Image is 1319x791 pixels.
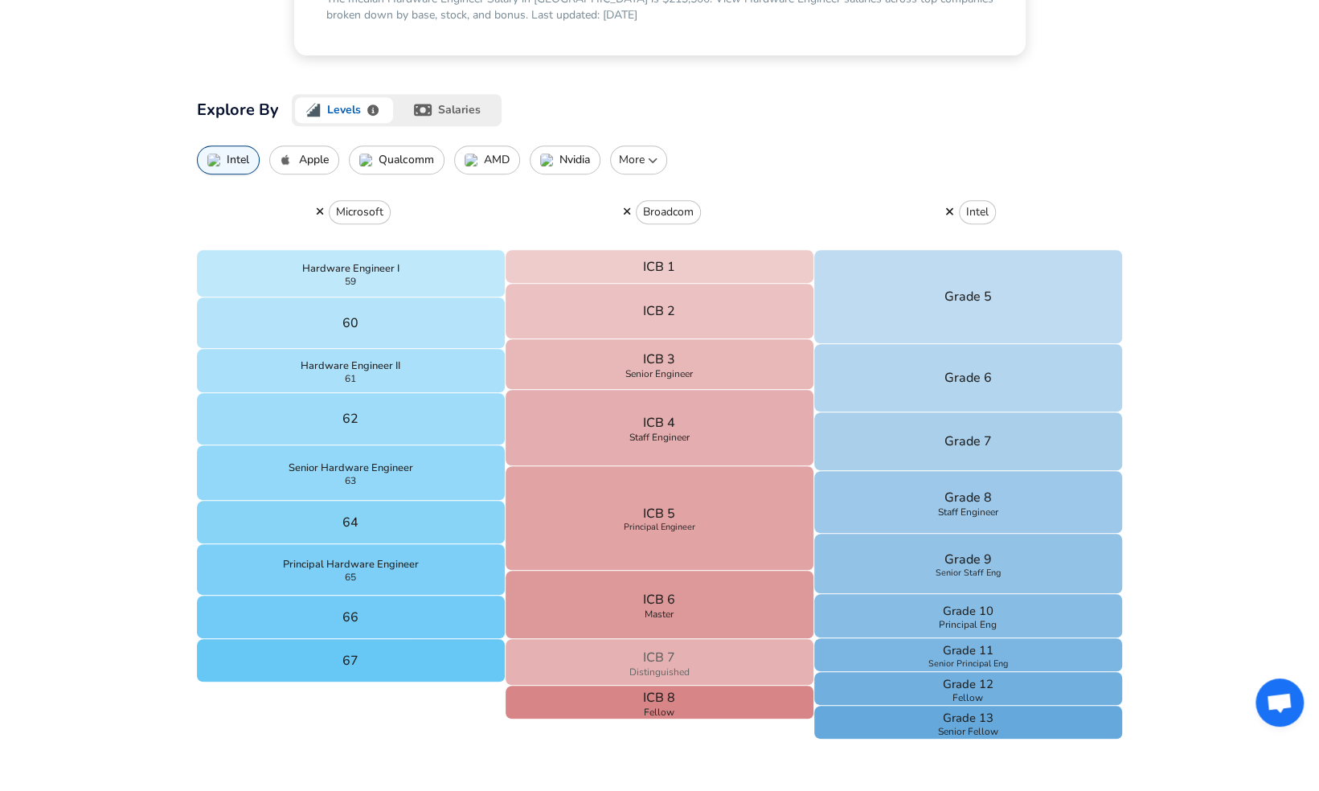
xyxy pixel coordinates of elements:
h2: Explore By [197,97,279,123]
button: Intel [197,145,260,174]
span: Senior Fellow [938,727,998,736]
p: Grade 6 [944,368,992,387]
p: Microsoft [336,204,383,220]
p: 60 [342,314,358,333]
span: 59 [345,277,356,286]
button: Nvidia [530,145,600,174]
span: 63 [345,476,356,486]
span: Principal Eng [939,620,997,629]
p: Apple [299,154,329,166]
button: 64 [197,501,506,544]
button: Apple [269,145,339,174]
p: ICB 1 [643,257,675,277]
button: ICB 2 [506,284,814,339]
span: Staff Engineer [938,507,998,517]
p: Intel [227,154,249,166]
span: Senior Staff Eng [936,569,1001,578]
button: Senior Hardware Engineer63 [197,445,506,501]
p: ICB 4 [643,413,675,432]
button: Grade 10Principal Eng [814,594,1123,638]
button: 60 [197,297,506,349]
img: AMDIcon [465,154,477,166]
p: 67 [342,651,358,670]
span: Principal Engineer [624,523,695,532]
button: Microsoft [329,200,391,224]
button: Grade 6 [814,344,1123,412]
p: 62 [342,409,358,428]
button: Grade 13Senior Fellow [814,706,1123,740]
button: 62 [197,393,506,445]
button: Hardware Engineer I59 [197,250,506,297]
button: Grade 7 [814,412,1123,471]
p: Grade 8 [944,488,992,507]
button: ICB 4Staff Engineer [506,390,814,466]
span: Senior Principal Eng [928,660,1008,669]
button: Principal Hardware Engineer65 [197,544,506,596]
p: ICB 2 [643,301,675,321]
p: Qualcomm [379,154,434,166]
button: Grade 5 [814,250,1123,344]
button: Hardware Engineer II61 [197,349,506,393]
p: Grade 9 [944,550,992,569]
p: AMD [484,154,510,166]
button: AMD [454,145,520,174]
button: Grade 9Senior Staff Eng [814,534,1123,594]
span: 61 [345,374,356,383]
button: 66 [197,596,506,639]
p: Grade 5 [944,287,992,306]
button: Grade 8Staff Engineer [814,471,1123,534]
p: Intel [966,204,989,220]
span: Senior Engineer [625,369,693,379]
img: QualcommIcon [359,154,372,166]
p: 64 [342,513,358,532]
p: Grade 11 [943,641,993,659]
button: ICB 1 [506,250,814,284]
button: ICB 7Distinguished [506,639,814,686]
p: Senior Hardware Engineer [289,461,413,476]
img: AppleIcon [280,154,293,166]
span: Staff Engineer [629,432,690,442]
button: ICB 3Senior Engineer [506,339,814,390]
button: 67 [197,639,506,682]
button: Grade 11Senior Principal Eng [814,638,1123,672]
button: salaries [396,94,502,126]
p: Grade 12 [943,675,993,693]
p: 66 [342,608,358,627]
p: Grade 13 [943,709,993,727]
p: ICB 8 [643,688,675,707]
button: Qualcomm [349,145,444,174]
button: More [610,145,667,174]
span: 65 [345,572,356,582]
img: levels.fyi logo [306,103,321,117]
button: levels.fyi logoLevels [292,94,397,126]
p: Hardware Engineer I [302,261,399,277]
button: Grade 12Fellow [814,672,1123,706]
p: ICB 3 [643,350,675,369]
span: Distinguished [629,667,690,677]
p: Nvidia [559,154,590,166]
span: Master [645,609,674,619]
p: Grade 10 [943,602,993,620]
span: Fellow [952,693,983,703]
p: Principal Hardware Engineer [283,557,419,572]
p: ICB 5 [643,504,675,523]
span: Fellow [644,707,674,717]
p: More [617,152,660,168]
button: ICB 8Fellow [506,686,814,719]
img: IntelIcon [207,154,220,166]
p: Broadcom [643,204,694,220]
p: Hardware Engineer II [301,359,400,374]
button: Broadcom [636,200,701,224]
button: ICB 6Master [506,571,814,639]
button: Intel [959,200,996,224]
img: NvidiaIcon [540,154,553,166]
p: ICB 6 [643,590,675,609]
p: ICB 7 [643,648,675,667]
button: ICB 5Principal Engineer [506,466,814,571]
p: Grade 7 [944,432,992,451]
a: Open chat [1256,678,1304,727]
